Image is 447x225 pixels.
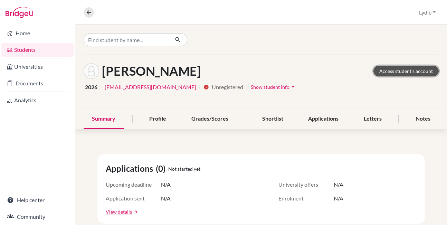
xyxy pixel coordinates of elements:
[334,194,343,203] span: N/A
[199,83,201,91] span: |
[141,109,174,129] div: Profile
[156,162,168,175] span: (0)
[132,209,138,214] a: arrow_forward
[161,180,171,189] span: N/A
[161,194,171,203] span: N/A
[105,83,196,91] a: [EMAIL_ADDRESS][DOMAIN_NAME]
[254,109,292,129] div: Shortlist
[106,180,161,189] span: Upcoming deadline
[1,210,74,224] a: Community
[278,180,334,189] span: University offers
[102,64,201,78] h1: [PERSON_NAME]
[251,84,289,90] span: Show student info
[334,180,343,189] span: N/A
[203,84,209,90] i: info
[1,43,74,57] a: Students
[168,165,200,172] span: Not started yet
[1,26,74,40] a: Home
[106,162,156,175] span: Applications
[84,109,124,129] div: Summary
[106,194,161,203] span: Application sent
[84,63,99,79] img: Junhan Xiao's avatar
[1,93,74,107] a: Analytics
[289,83,296,90] i: arrow_drop_down
[373,66,439,76] a: Access student's account
[407,109,439,129] div: Notes
[1,60,74,74] a: Universities
[85,83,97,91] span: 2026
[183,109,237,129] div: Grades/Scores
[106,208,132,215] a: View details
[300,109,347,129] div: Applications
[278,194,334,203] span: Enrolment
[84,33,169,46] input: Find student by name...
[6,7,33,18] img: Bridge-U
[246,83,248,91] span: |
[100,83,102,91] span: |
[355,109,390,129] div: Letters
[1,76,74,90] a: Documents
[416,6,439,19] button: Lydie
[250,82,297,92] button: Show student infoarrow_drop_down
[1,193,74,207] a: Help center
[212,83,243,91] span: Unregistered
